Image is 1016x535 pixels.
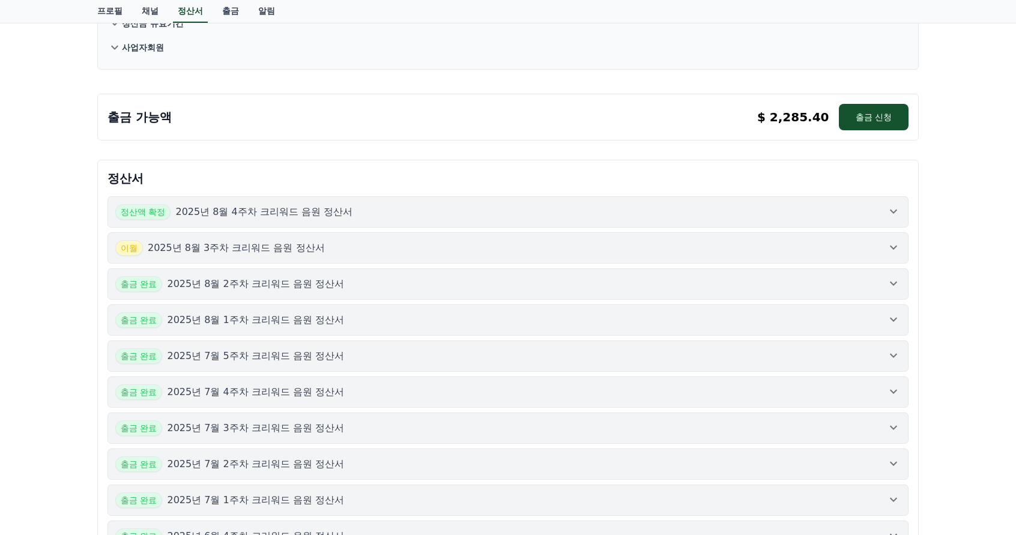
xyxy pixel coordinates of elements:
p: 정산서 [107,170,909,187]
p: 2025년 8월 3주차 크리워드 음원 정산서 [148,241,325,255]
span: 출금 완료 [115,276,162,292]
p: 정산금 유효기간 [122,17,184,29]
p: 2025년 8월 4주차 크리워드 음원 정산서 [175,205,352,219]
span: 출금 완료 [115,456,162,472]
button: 출금 완료 2025년 7월 5주차 크리워드 음원 정산서 [107,340,909,372]
button: 출금 완료 2025년 7월 1주차 크리워드 음원 정산서 [107,485,909,516]
p: 2025년 7월 2주차 크리워드 음원 정산서 [167,457,344,471]
span: 출금 완료 [115,384,162,400]
span: 이월 [115,240,143,256]
button: 이월 2025년 8월 3주차 크리워드 음원 정산서 [107,232,909,264]
button: 출금 완료 2025년 8월 2주차 크리워드 음원 정산서 [107,268,909,300]
button: 정산금 유효기간 [107,11,909,35]
button: 사업자회원 [107,35,909,59]
button: 정산액 확정 2025년 8월 4주차 크리워드 음원 정산서 [107,196,909,228]
span: 출금 완료 [115,420,162,436]
button: 출금 완료 2025년 7월 4주차 크리워드 음원 정산서 [107,376,909,408]
span: 정산액 확정 [115,204,171,220]
span: 출금 완료 [115,492,162,508]
p: 2025년 7월 3주차 크리워드 음원 정산서 [167,421,344,435]
p: 2025년 7월 4주차 크리워드 음원 정산서 [167,385,344,399]
button: 출금 신청 [839,104,909,130]
p: 2025년 8월 1주차 크리워드 음원 정산서 [167,313,344,327]
p: 2025년 8월 2주차 크리워드 음원 정산서 [167,277,344,291]
button: 출금 완료 2025년 8월 1주차 크리워드 음원 정산서 [107,304,909,336]
span: 출금 완료 [115,348,162,364]
p: 2025년 7월 5주차 크리워드 음원 정산서 [167,349,344,363]
p: 2025년 7월 1주차 크리워드 음원 정산서 [167,493,344,507]
p: 출금 가능액 [107,109,172,125]
p: 사업자회원 [122,41,164,53]
span: 출금 완료 [115,312,162,328]
p: $ 2,285.40 [757,109,829,125]
button: 출금 완료 2025년 7월 3주차 크리워드 음원 정산서 [107,413,909,444]
button: 출금 완료 2025년 7월 2주차 크리워드 음원 정산서 [107,449,909,480]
